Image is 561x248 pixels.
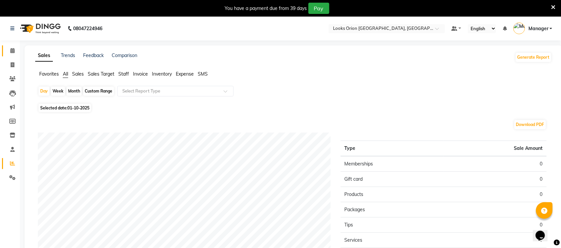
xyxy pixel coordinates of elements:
[39,104,91,112] span: Selected date:
[516,53,551,62] button: Generate Report
[514,120,546,129] button: Download PDF
[51,87,65,96] div: Week
[444,156,547,172] td: 0
[39,71,59,77] span: Favorites
[444,172,547,187] td: 0
[341,217,444,233] td: Tips
[341,141,444,156] th: Type
[444,187,547,202] td: 0
[83,52,104,58] a: Feedback
[66,87,82,96] div: Month
[67,105,89,110] span: 01-10-2025
[35,50,53,62] a: Sales
[112,52,137,58] a: Comparison
[17,19,62,38] img: logo
[444,217,547,233] td: 0
[341,233,444,248] td: Services
[225,5,307,12] div: You have a payment due from 39 days
[61,52,75,58] a: Trends
[533,221,554,241] iframe: chat widget
[198,71,208,77] span: SMS
[341,202,444,217] td: Packages
[118,71,129,77] span: Staff
[133,71,148,77] span: Invoice
[308,3,329,14] button: Pay
[88,71,114,77] span: Sales Target
[513,23,525,34] img: Manager
[72,71,84,77] span: Sales
[39,87,50,96] div: Day
[341,156,444,172] td: Memberships
[83,87,114,96] div: Custom Range
[152,71,172,77] span: Inventory
[73,19,102,38] b: 08047224946
[444,233,547,248] td: 0
[341,187,444,202] td: Products
[444,202,547,217] td: 0
[341,172,444,187] td: Gift card
[176,71,194,77] span: Expense
[528,25,548,32] span: Manager
[444,141,547,156] th: Sale Amount
[63,71,68,77] span: All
